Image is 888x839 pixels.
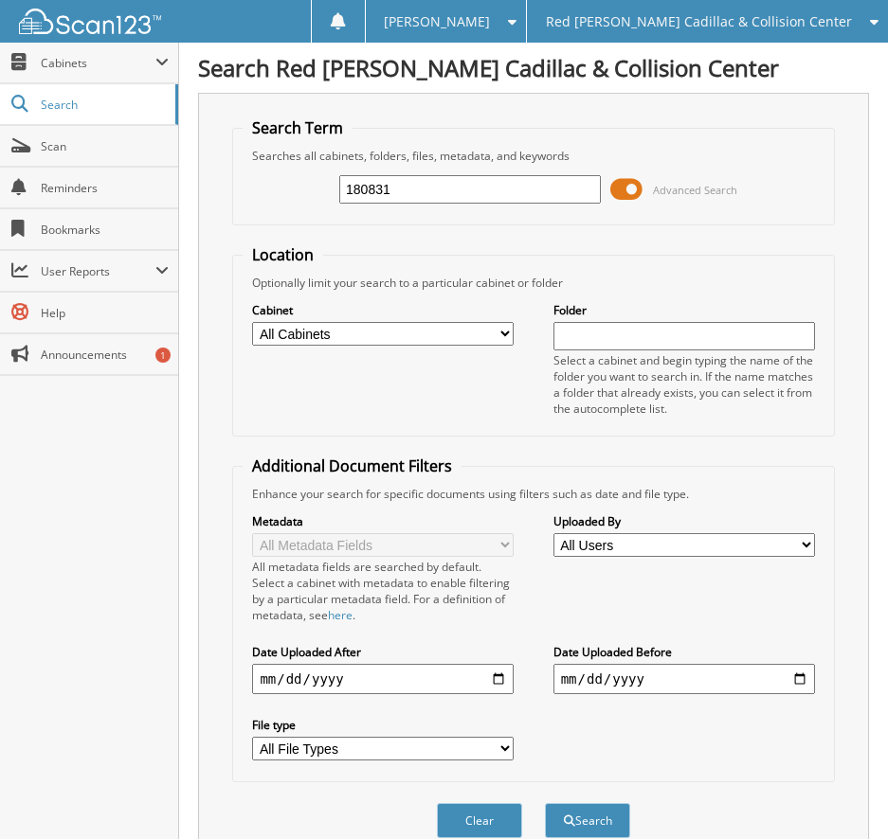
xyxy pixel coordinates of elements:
[553,302,815,318] label: Folder
[243,486,824,502] div: Enhance your search for specific documents using filters such as date and file type.
[243,455,462,476] legend: Additional Document Filters
[243,148,824,164] div: Searches all cabinets, folders, files, metadata, and keywords
[328,607,353,623] a: here
[546,16,852,27] span: Red [PERSON_NAME] Cadillac & Collision Center
[553,513,815,529] label: Uploaded By
[384,16,490,27] span: [PERSON_NAME]
[198,52,869,83] h1: Search Red [PERSON_NAME] Cadillac & Collision Center
[41,222,169,238] span: Bookmarks
[41,97,166,113] span: Search
[653,183,737,197] span: Advanced Search
[41,138,169,154] span: Scan
[41,305,169,321] span: Help
[252,717,514,733] label: File type
[437,803,522,838] button: Clear
[553,664,815,694] input: end
[252,513,514,529] label: Metadata
[252,664,514,694] input: start
[553,644,815,660] label: Date Uploaded Before
[243,117,353,138] legend: Search Term
[243,275,824,291] div: Optionally limit your search to a particular cabinet or folder
[252,559,514,623] div: All metadata fields are searched by default. Select a cabinet with metadata to enable filtering b...
[41,180,169,196] span: Reminders
[243,244,323,265] legend: Location
[41,263,155,279] span: User Reports
[41,347,169,363] span: Announcements
[41,55,155,71] span: Cabinets
[155,348,171,363] div: 1
[19,9,161,34] img: scan123-logo-white.svg
[553,352,815,417] div: Select a cabinet and begin typing the name of the folder you want to search in. If the name match...
[252,302,514,318] label: Cabinet
[545,803,630,838] button: Search
[252,644,514,660] label: Date Uploaded After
